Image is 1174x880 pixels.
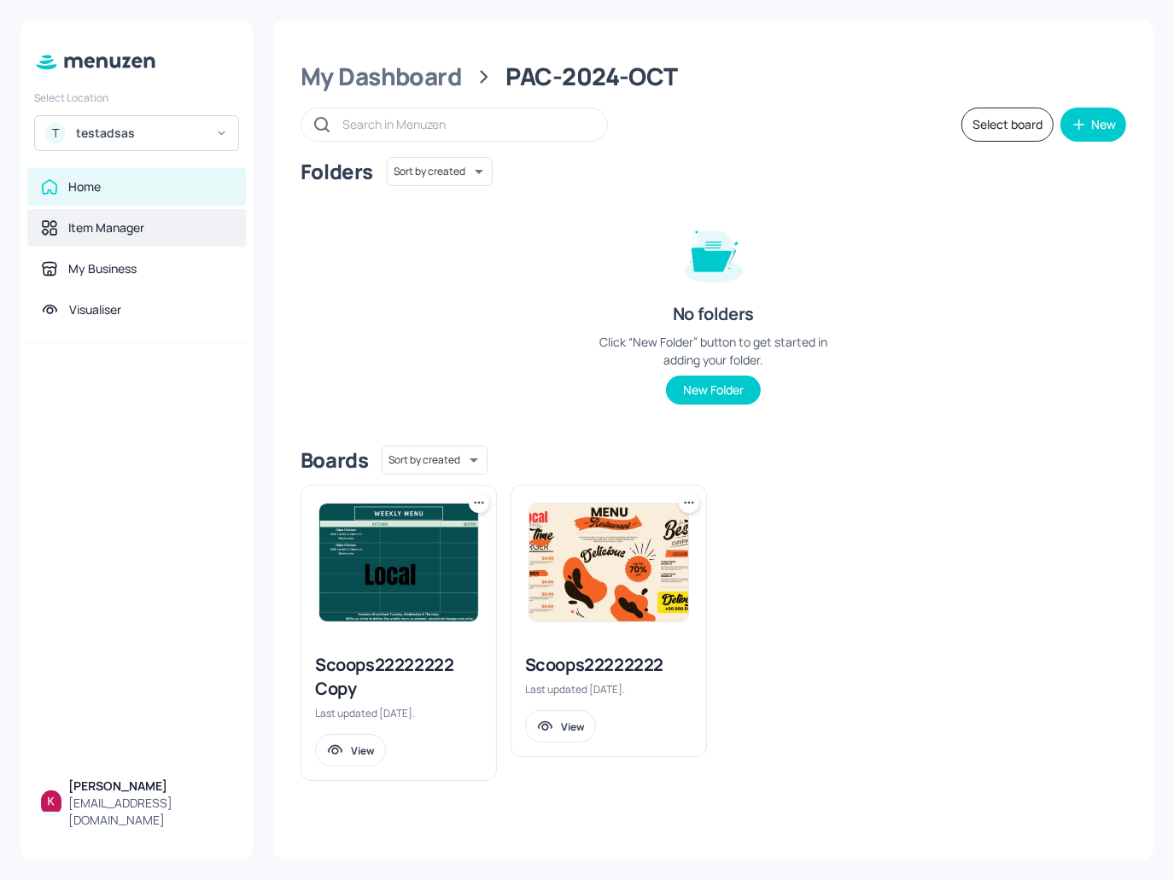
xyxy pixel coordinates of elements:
div: Last updated [DATE]. [315,706,482,720]
img: 2025-09-25-17588201465951wyz1vzf1l7.jpeg [529,504,688,621]
div: Scoops22222222 Copy [315,653,482,701]
div: [EMAIL_ADDRESS][DOMAIN_NAME] [68,795,232,829]
div: [PERSON_NAME] [68,778,232,795]
div: Select Location [34,90,239,105]
button: Select board [961,108,1054,142]
div: Click “New Folder” button to get started in adding your folder. [586,333,842,369]
div: Last updated [DATE]. [525,682,692,696]
div: Item Manager [68,219,144,236]
div: View [561,720,585,734]
div: Sort by created [382,443,488,477]
div: Visualiser [69,301,121,318]
div: My Dashboard [301,61,462,92]
div: No folders [673,302,754,326]
button: New Folder [666,376,761,405]
img: 2025-09-25-1758820145116w7wx8ux2t3.jpeg [319,504,478,621]
div: View [351,743,375,758]
div: Home [68,178,101,195]
button: New [1060,108,1126,142]
div: Boards [301,446,368,474]
div: testadsas [76,125,205,142]
div: Folders [301,158,373,185]
div: My Business [68,260,137,277]
div: New [1091,119,1116,131]
div: T [45,123,66,143]
div: PAC-2024-OCT [506,61,678,92]
img: folder-empty [671,210,756,295]
img: ALm5wu0uMJs5_eqw6oihenv1OotFdBXgP3vgpp2z_jxl=s96-c [41,790,61,811]
input: Search in Menuzen [342,112,590,137]
div: Scoops22222222 [525,653,692,677]
div: Sort by created [387,154,493,189]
